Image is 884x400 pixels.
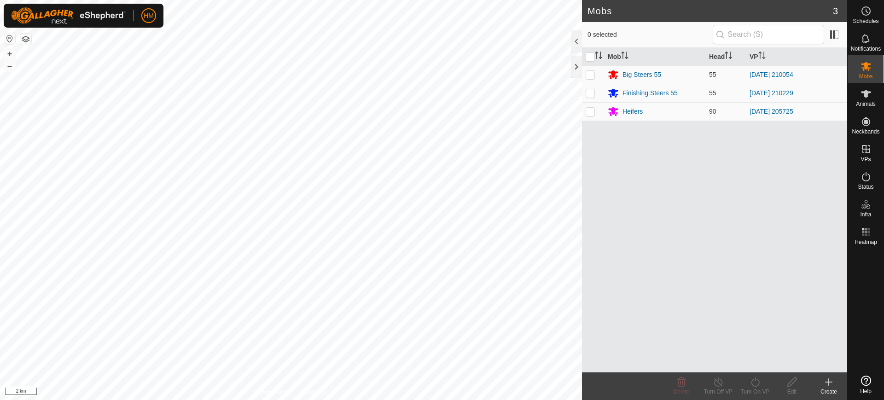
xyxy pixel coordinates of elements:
div: Edit [773,388,810,396]
div: Turn Off VP [700,388,737,396]
p-sorticon: Activate to sort [725,53,732,60]
div: Create [810,388,847,396]
p-sorticon: Activate to sort [758,53,766,60]
span: Delete [674,388,690,395]
div: Big Steers 55 [622,70,661,80]
span: 3 [833,4,838,18]
span: 0 selected [587,30,713,40]
button: Map Layers [20,34,31,45]
input: Search (S) [713,25,824,44]
span: VPs [861,157,871,162]
div: Heifers [622,107,643,116]
span: Neckbands [852,129,879,134]
h2: Mobs [587,6,833,17]
img: Gallagher Logo [11,7,126,24]
span: 55 [709,89,716,97]
span: Heatmap [855,239,877,245]
span: 55 [709,71,716,78]
a: [DATE] 210054 [750,71,793,78]
div: Turn On VP [737,388,773,396]
a: Contact Us [300,388,327,396]
span: Status [858,184,873,190]
span: Animals [856,101,876,107]
span: Help [860,388,872,394]
p-sorticon: Activate to sort [621,53,628,60]
button: Reset Map [4,33,15,44]
span: HM [144,11,154,21]
button: – [4,60,15,71]
span: Infra [860,212,871,217]
span: Mobs [859,74,872,79]
a: Help [848,372,884,398]
span: Schedules [853,18,878,24]
span: Notifications [851,46,881,52]
button: + [4,48,15,59]
th: VP [746,48,847,66]
th: Head [705,48,746,66]
a: Privacy Policy [255,388,289,396]
a: [DATE] 210229 [750,89,793,97]
p-sorticon: Activate to sort [595,53,602,60]
th: Mob [604,48,705,66]
span: 90 [709,108,716,115]
a: [DATE] 205725 [750,108,793,115]
div: Finishing Steers 55 [622,88,678,98]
